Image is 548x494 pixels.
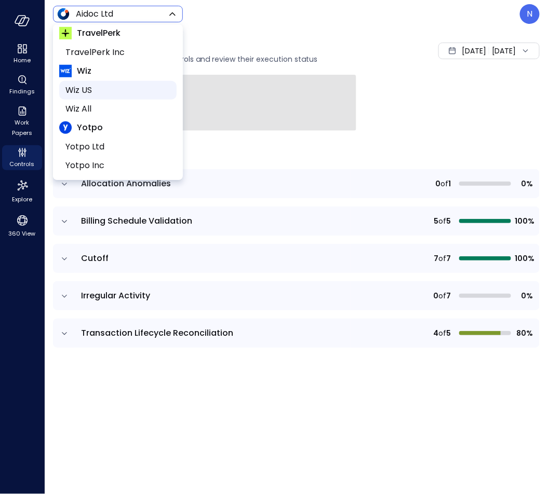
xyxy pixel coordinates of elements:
span: Yotpo Inc [65,159,168,172]
img: Wiz [59,65,72,77]
span: TravelPerk Inc [65,46,168,59]
span: Wiz All [65,103,168,115]
span: Wiz US [65,84,168,97]
li: Yotpo Inc [59,156,177,175]
li: Wiz US [59,81,177,100]
li: Yotpo Ltd [59,138,177,156]
span: Yotpo [77,121,103,134]
span: Yotpo Ltd [65,141,168,153]
li: Wiz All [59,100,177,118]
img: TravelPerk [59,27,72,39]
span: TravelPerk [77,27,121,39]
span: Wiz [77,65,91,77]
li: TravelPerk Inc [59,43,177,62]
img: Yotpo [59,121,72,134]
